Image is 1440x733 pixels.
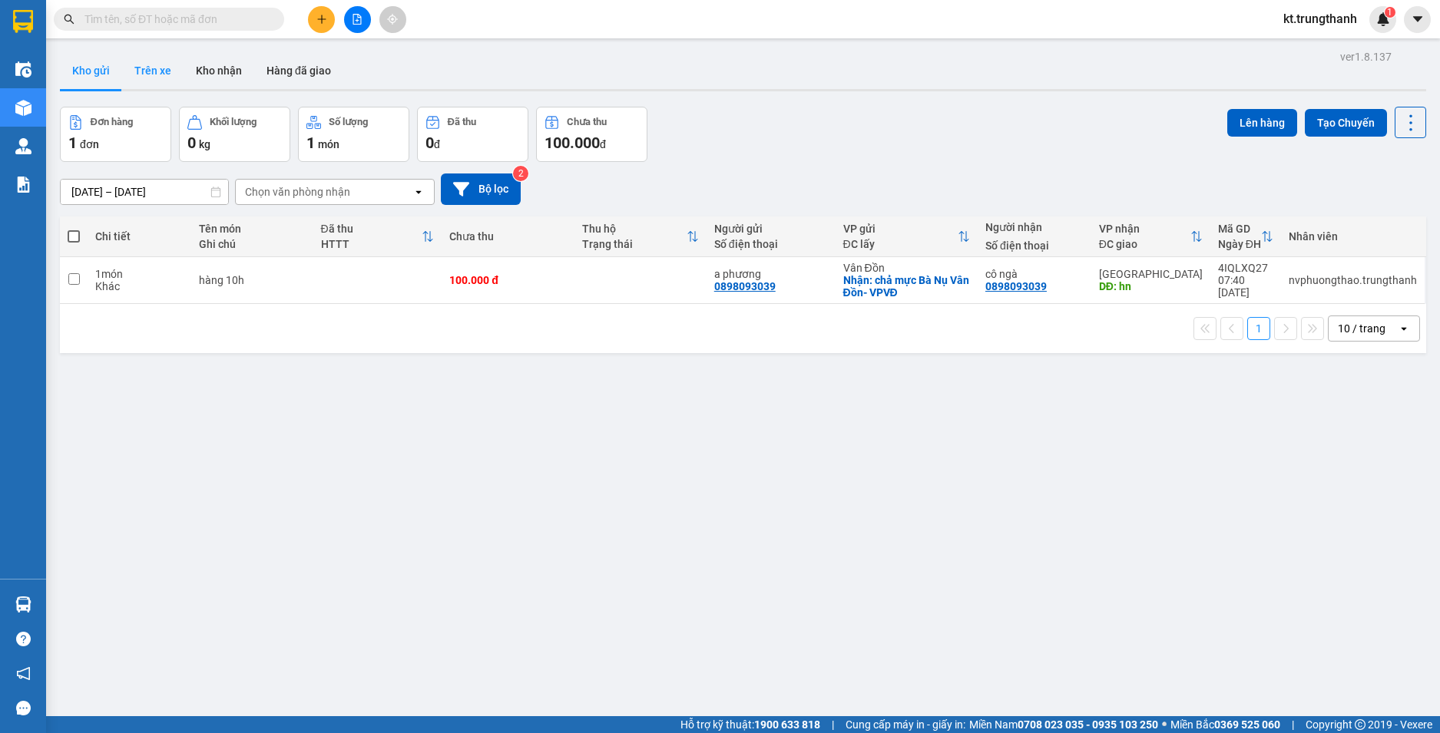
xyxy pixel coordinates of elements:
[1305,109,1387,137] button: Tạo Chuyến
[836,216,978,257] th: Toggle SortBy
[15,100,31,116] img: warehouse-icon
[13,10,33,33] img: logo-vxr
[412,186,425,198] svg: open
[434,138,440,150] span: đ
[1227,109,1297,137] button: Lên hàng
[80,138,99,150] span: đơn
[15,61,31,78] img: warehouse-icon
[1099,280,1203,292] div: DĐ: hn
[1292,716,1294,733] span: |
[536,107,647,162] button: Chưa thu100.000đ
[1218,274,1273,299] div: 07:40 [DATE]
[985,221,1084,233] div: Người nhận
[60,52,122,89] button: Kho gửi
[680,716,820,733] span: Hỗ trợ kỹ thuật:
[1170,716,1280,733] span: Miền Bắc
[843,274,970,299] div: Nhận: chả mực Bà Nụ Vân Đồn- VPVĐ
[95,230,184,243] div: Chi tiết
[754,718,820,731] strong: 1900 633 818
[513,166,528,181] sup: 2
[574,216,707,257] th: Toggle SortBy
[199,238,306,250] div: Ghi chú
[187,134,196,152] span: 0
[441,173,521,205] button: Bộ lọc
[969,716,1158,733] span: Miền Nam
[184,52,254,89] button: Kho nhận
[714,280,776,292] div: 0898093039
[95,268,184,280] div: 1 món
[1099,223,1190,235] div: VP nhận
[582,238,687,250] div: Trạng thái
[15,177,31,193] img: solution-icon
[254,52,343,89] button: Hàng đã giao
[199,223,306,235] div: Tên món
[64,14,74,25] span: search
[843,238,958,250] div: ĐC lấy
[321,223,422,235] div: Đã thu
[449,230,566,243] div: Chưa thu
[68,134,77,152] span: 1
[298,107,409,162] button: Số lượng1món
[15,138,31,154] img: warehouse-icon
[379,6,406,33] button: aim
[60,107,171,162] button: Đơn hàng1đơn
[985,239,1084,252] div: Số điện thoại
[352,14,362,25] span: file-add
[1355,719,1366,730] span: copyright
[1398,322,1410,335] svg: open
[582,223,687,235] div: Thu hộ
[1385,7,1395,18] sup: 1
[308,6,335,33] button: plus
[329,117,368,127] div: Số lượng
[210,117,257,127] div: Khối lượng
[1091,216,1210,257] th: Toggle SortBy
[306,134,315,152] span: 1
[846,716,965,733] span: Cung cấp máy in - giấy in:
[448,117,476,127] div: Đã thu
[417,107,528,162] button: Đã thu0đ
[1338,321,1385,336] div: 10 / trang
[1218,238,1261,250] div: Ngày ĐH
[313,216,442,257] th: Toggle SortBy
[1376,12,1390,26] img: icon-new-feature
[16,632,31,646] span: question-circle
[15,596,31,612] img: warehouse-icon
[714,238,828,250] div: Số điện thoại
[985,280,1047,292] div: 0898093039
[318,138,339,150] span: món
[16,666,31,681] span: notification
[714,268,828,280] div: a phương
[1271,9,1369,28] span: kt.trungthanh
[425,134,434,152] span: 0
[1099,238,1190,250] div: ĐC giao
[321,238,422,250] div: HTTT
[843,223,958,235] div: VP gửi
[1247,317,1270,340] button: 1
[567,117,607,127] div: Chưa thu
[84,11,266,28] input: Tìm tên, số ĐT hoặc mã đơn
[832,716,834,733] span: |
[199,138,210,150] span: kg
[600,138,606,150] span: đ
[1210,216,1281,257] th: Toggle SortBy
[179,107,290,162] button: Khối lượng0kg
[1018,718,1158,731] strong: 0708 023 035 - 0935 103 250
[449,274,566,286] div: 100.000 đ
[61,180,228,204] input: Select a date range.
[1162,721,1167,728] span: ⚪️
[1214,718,1280,731] strong: 0369 525 060
[122,52,184,89] button: Trên xe
[245,184,350,200] div: Chọn văn phòng nhận
[714,223,828,235] div: Người gửi
[199,274,306,286] div: hàng 10h
[1289,230,1417,243] div: Nhân viên
[387,14,398,25] span: aim
[316,14,327,25] span: plus
[344,6,371,33] button: file-add
[1218,223,1261,235] div: Mã GD
[1411,12,1425,26] span: caret-down
[1404,6,1431,33] button: caret-down
[985,268,1084,280] div: cô ngà
[1289,274,1417,286] div: nvphuongthao.trungthanh
[1387,7,1392,18] span: 1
